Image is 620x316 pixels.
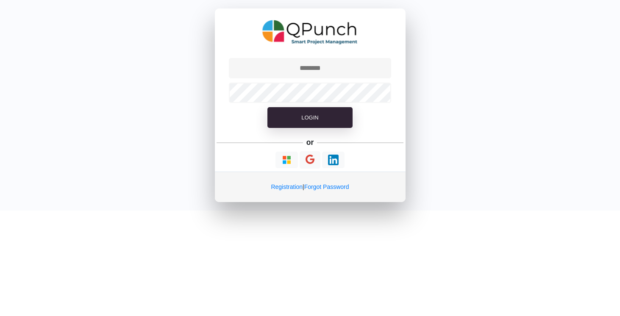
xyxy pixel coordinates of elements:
[281,155,292,165] img: Loading...
[322,152,345,168] button: Continue With LinkedIn
[301,114,318,121] span: Login
[305,136,315,148] h5: or
[275,152,298,168] button: Continue With Microsoft Azure
[304,183,349,190] a: Forgot Password
[215,172,406,202] div: |
[300,151,320,169] button: Continue With Google
[262,17,358,47] img: QPunch
[271,183,303,190] a: Registration
[328,155,339,165] img: Loading...
[267,107,352,128] button: Login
